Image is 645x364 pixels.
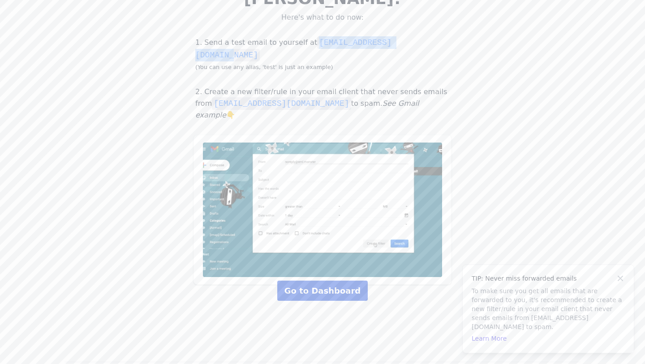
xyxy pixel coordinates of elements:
[222,13,423,22] p: Here's what to do now:
[193,36,451,72] p: 1. Send a test email to yourself at
[212,97,351,110] code: [EMAIL_ADDRESS][DOMAIN_NAME]
[472,286,625,331] p: To make sure you get all emails that are forwarded to you, it's recommended to create a new filte...
[472,274,625,283] h4: TIP: Never miss forwarded emails
[203,143,442,277] img: Add noreply@eml.monster to a Never Send to Spam filter in Gmail
[195,64,333,70] small: (You can use any alias, 'test' is just an example)
[195,36,391,61] code: [EMAIL_ADDRESS][DOMAIN_NAME]
[277,281,368,301] a: Go to Dashboard
[472,335,507,342] a: Learn More
[193,87,451,121] p: 2. Create a new filter/rule in your email client that never sends emails from to spam. 👇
